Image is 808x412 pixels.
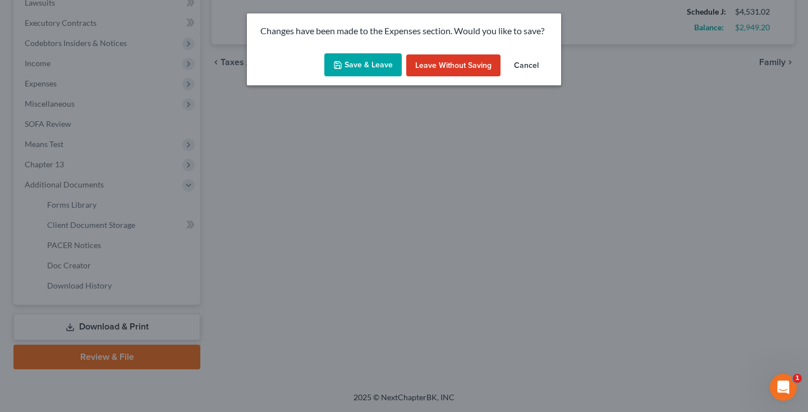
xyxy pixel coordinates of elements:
[505,54,548,77] button: Cancel
[406,54,501,77] button: Leave without Saving
[260,25,548,38] p: Changes have been made to the Expenses section. Would you like to save?
[793,374,802,383] span: 1
[324,53,402,77] button: Save & Leave
[770,374,797,401] iframe: Intercom live chat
